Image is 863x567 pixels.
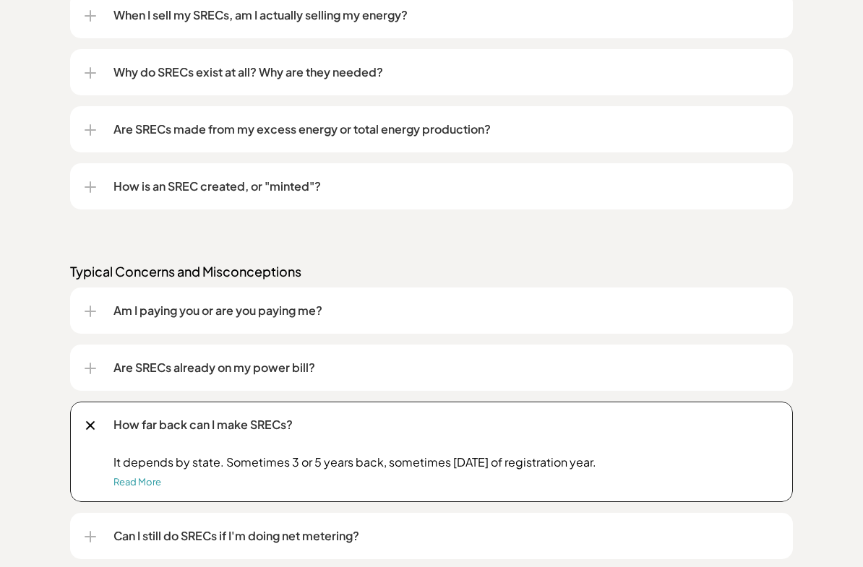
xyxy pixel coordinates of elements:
[70,263,793,280] p: Typical Concerns and Misconceptions
[113,121,778,138] p: Are SRECs made from my excess energy or total energy production?
[113,455,778,469] p: It depends by state. Sometimes 3 or 5 years back, sometimes [DATE] of registration year.
[113,359,778,376] p: Are SRECs already on my power bill?
[113,416,778,433] p: How far back can I make SRECs?
[113,476,161,488] a: Read More
[113,302,778,319] p: Am I paying you or are you paying me?
[113,7,778,24] p: When I sell my SRECs, am I actually selling my energy?
[113,178,778,195] p: How is an SREC created, or "minted"?
[113,527,778,545] p: Can I still do SRECs if I'm doing net metering?
[113,64,778,81] p: Why do SRECs exist at all? Why are they needed?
